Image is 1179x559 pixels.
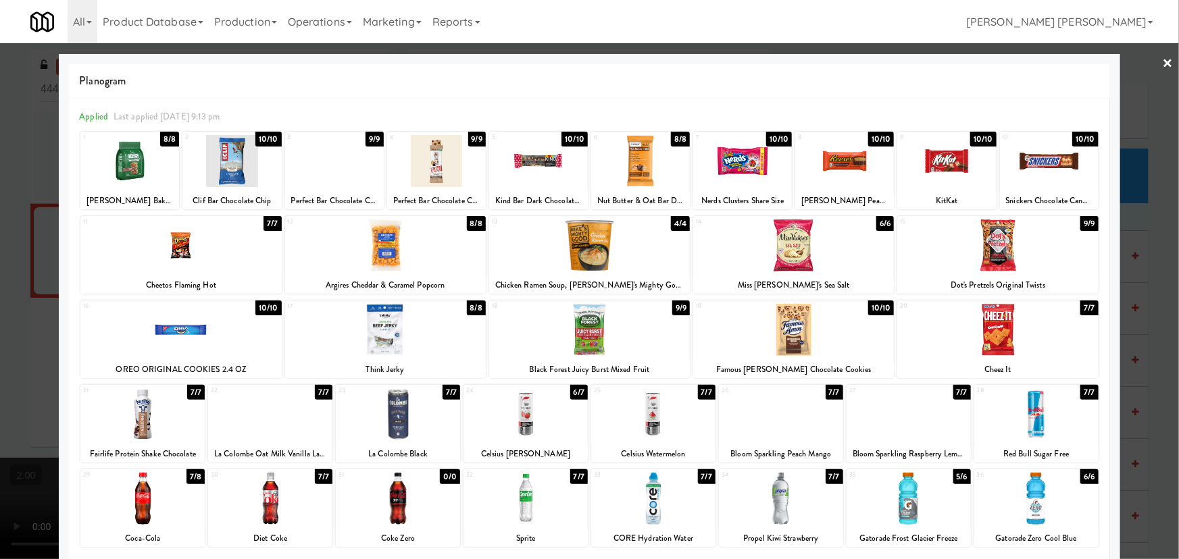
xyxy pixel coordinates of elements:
[287,277,484,294] div: Argires Cheddar & Caramel Popcorn
[561,132,588,147] div: 10/10
[82,277,279,294] div: Cheetos Flaming Hot
[671,216,690,231] div: 4/4
[211,385,270,396] div: 22
[80,385,205,462] div: 217/7Fairlife Protein Shake Chocolate
[208,446,332,462] div: La Colombe Oat Milk Vanilla Latte
[466,469,526,481] div: 32
[285,361,486,378] div: Think Jerky
[766,132,793,147] div: 10/10
[211,469,270,481] div: 30
[897,277,1098,294] div: Dot's Pretzels Original Twists
[338,385,398,396] div: 23
[591,530,716,547] div: CORE Hydration Water
[489,216,690,294] div: 134/4Chicken Ramen Soup, [PERSON_NAME]'s Mighty Good Craft Ramen
[80,300,281,378] div: 1610/10OREO ORIGINAL COOKIES 2.4 OZ
[693,300,894,378] div: 1910/10Famous [PERSON_NAME] Chocolate Cookies
[591,385,716,462] div: 257/7Celsius Watermelon
[390,132,436,143] div: 4
[80,361,281,378] div: OREO ORIGINAL COOKIES 2.4 OZ
[593,530,713,547] div: CORE Hydration Water
[443,385,460,400] div: 7/7
[849,446,969,462] div: Bloom Sparkling Raspberry Lemon
[208,385,332,462] div: 227/7La Colombe Oat Milk Vanilla Latte
[899,361,1096,378] div: Cheez It
[695,277,892,294] div: Miss [PERSON_NAME]'s Sea Salt
[210,446,330,462] div: La Colombe Oat Milk Vanilla Latte
[847,385,971,462] div: 277/7Bloom Sparkling Raspberry Lemon
[315,469,332,484] div: 7/7
[387,132,486,209] div: 49/9Perfect Bar Chocolate Chip Peanut
[185,132,232,143] div: 2
[1002,192,1097,209] div: Snickers Chocolate Candy Bar
[466,446,586,462] div: Celsius [PERSON_NAME]
[463,385,588,462] div: 246/7Celsius [PERSON_NAME]
[83,385,143,396] div: 21
[80,132,179,209] div: 18/8[PERSON_NAME] Bake Shop Tiny Chocolate Chip Cookies
[1072,132,1099,147] div: 10/10
[184,192,279,209] div: Clif Bar Chocolate Chip
[288,300,386,312] div: 17
[285,300,486,378] div: 178/8Think Jerky
[897,132,996,209] div: 910/10KitKat
[492,216,590,228] div: 13
[722,469,781,481] div: 34
[897,300,1098,378] div: 207/7Cheez It
[491,192,586,209] div: Kind Bar Dark Chocolate Cherry Cashew
[847,446,971,462] div: Bloom Sparkling Raspberry Lemon
[826,469,843,484] div: 7/7
[849,469,909,481] div: 35
[285,132,384,209] div: 39/9Perfect Bar Chocolate Cookie Dough
[671,132,690,147] div: 8/8
[693,132,792,209] div: 710/10Nerds Clusters Share Size
[693,216,894,294] div: 146/6Miss [PERSON_NAME]'s Sea Salt
[693,277,894,294] div: Miss [PERSON_NAME]'s Sea Salt
[591,132,690,209] div: 68/8Nut Butter & Oat Bar Dark Chocolate Peanut Butter, RXBAR
[467,216,486,231] div: 8/8
[210,530,330,547] div: Diet Coke
[80,530,205,547] div: Coca-Cola
[182,132,281,209] div: 210/10Clif Bar Chocolate Chip
[570,385,588,400] div: 6/7
[868,132,895,147] div: 10/10
[868,300,895,315] div: 10/10
[695,361,892,378] div: Famous [PERSON_NAME] Chocolate Cookies
[849,530,969,547] div: Gatorade Frost Glacier Freeze
[594,469,653,481] div: 33
[900,132,947,143] div: 9
[695,192,790,209] div: Nerds Clusters Share Size
[977,469,1036,481] div: 36
[30,10,54,34] img: Micromart
[1000,192,1099,209] div: Snickers Chocolate Candy Bar
[974,446,1099,462] div: Red Bull Sugar Free
[387,192,486,209] div: Perfect Bar Chocolate Chip Peanut
[826,385,843,400] div: 7/7
[719,385,843,462] div: 267/7Bloom Sparkling Peach Mango
[953,469,971,484] div: 5/6
[336,385,460,462] div: 237/7La Colombe Black
[974,530,1099,547] div: Gatorade Zero Cool Blue
[797,192,892,209] div: [PERSON_NAME] Peanut Butter Cups
[389,192,484,209] div: Perfect Bar Chocolate Chip Peanut
[467,300,486,315] div: 8/8
[593,192,688,209] div: Nut Butter & Oat Bar Dark Chocolate Peanut Butter, RXBAR
[696,300,794,312] div: 19
[489,132,588,209] div: 510/10Kind Bar Dark Chocolate Cherry Cashew
[287,192,382,209] div: Perfect Bar Chocolate Cookie Dough
[698,385,716,400] div: 7/7
[80,277,281,294] div: Cheetos Flaming Hot
[1080,216,1098,231] div: 9/9
[970,132,997,147] div: 10/10
[897,361,1098,378] div: Cheez It
[80,469,205,547] div: 297/8Coca-Cola
[336,446,460,462] div: La Colombe Black
[338,446,458,462] div: La Colombe Black
[897,216,1098,294] div: 159/9Dot's Pretzels Original Twists
[82,192,177,209] div: [PERSON_NAME] Bake Shop Tiny Chocolate Chip Cookies
[83,300,181,312] div: 16
[900,300,998,312] div: 20
[285,192,384,209] div: Perfect Bar Chocolate Cookie Dough
[795,132,894,209] div: 810/10[PERSON_NAME] Peanut Butter Cups
[82,361,279,378] div: OREO ORIGINAL COOKIES 2.4 OZ
[953,385,971,400] div: 7/7
[114,110,220,123] span: Last applied [DATE] 9:13 pm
